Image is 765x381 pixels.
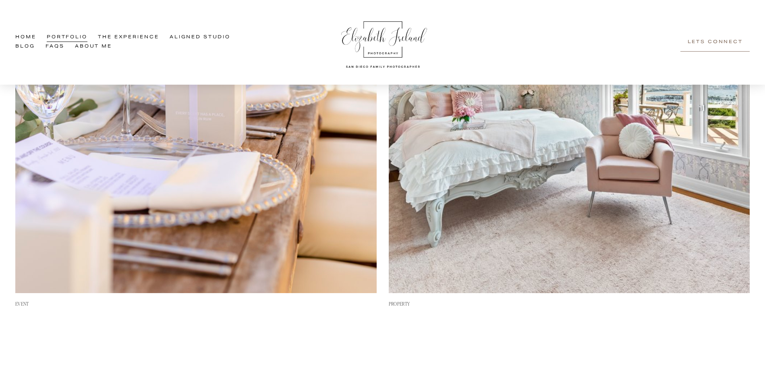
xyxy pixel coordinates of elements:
h3: PROPERTY [389,301,750,307]
a: About Me [75,42,112,52]
a: Home [15,33,36,42]
span: The Experience [98,33,159,42]
a: Blog [15,42,35,52]
img: Elizabeth Ireland Photography San Diego Family Photographer [337,14,429,71]
a: Portfolio [47,33,87,42]
a: FAQs [46,42,64,52]
a: folder dropdown [98,33,159,42]
a: Aligned Studio [170,33,230,42]
h3: EVENT [15,301,377,307]
a: Lets Connect [680,33,750,52]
